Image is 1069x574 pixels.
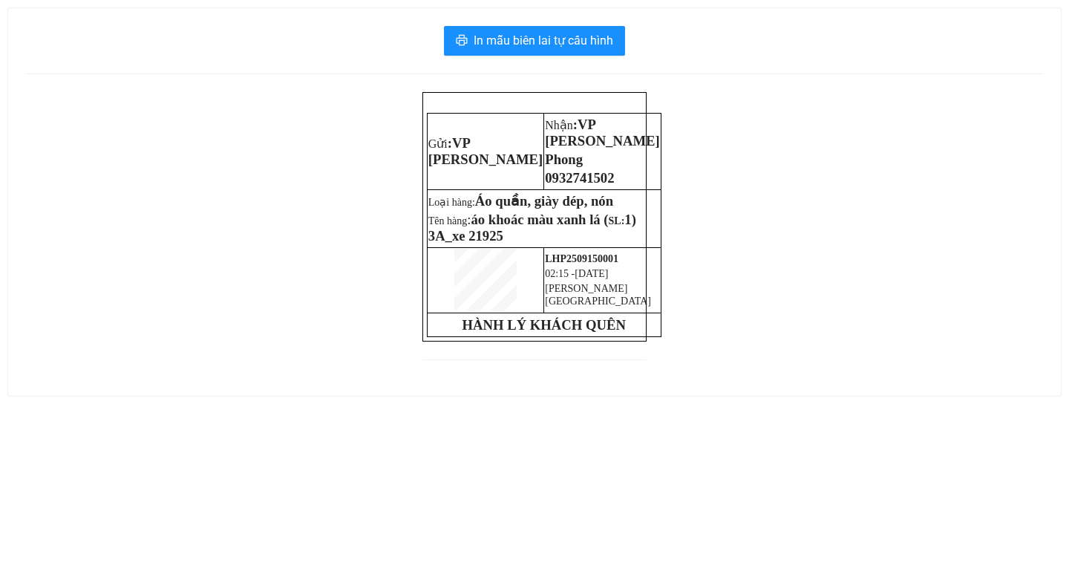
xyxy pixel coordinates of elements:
span: 0932741502 [545,170,614,186]
span: 1) [624,212,636,227]
span: [DATE] [575,268,608,279]
span: : [467,212,608,227]
button: printerIn mẫu biên lai tự cấu hình [444,26,625,56]
span: Áo quần, giày dép, nón [59,104,197,120]
span: In mẫu biên lai tự cấu hình [474,31,613,50]
span: : [122,25,237,57]
strong: HÀNH LÝ KHÁCH QUÊN [462,317,626,333]
span: printer [456,34,468,48]
span: 3A_xe 21925 [428,228,503,244]
span: SL: [609,215,625,226]
span: Loại hàng: [428,197,613,208]
span: Gửi [428,137,448,150]
span: LHP2509150001 [545,253,618,264]
span: VP [PERSON_NAME] [6,44,120,76]
span: 02:15 - [545,268,575,279]
span: áo khoác màu xanh lá ( [471,212,608,227]
span: VP [PERSON_NAME] [122,25,237,57]
span: : [6,44,120,76]
span: Nhận [122,27,151,40]
span: VP [PERSON_NAME] [545,117,659,149]
span: Loại hàng: [6,106,197,119]
span: Áo quần, giày dép, nón [475,193,613,209]
span: Phong [545,151,583,167]
span: Gửi [6,46,25,59]
span: Tên hàng [428,215,609,226]
span: VP [PERSON_NAME] [428,135,543,167]
span: : [545,117,659,149]
span: [PERSON_NAME][GEOGRAPHIC_DATA] [545,283,651,307]
span: Nhận [545,119,573,131]
span: : [428,135,543,167]
span: 0932741502 [122,79,192,94]
span: Phong [122,60,160,76]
